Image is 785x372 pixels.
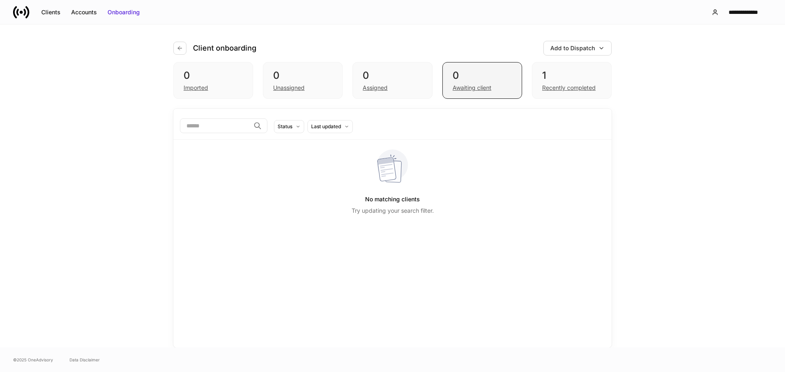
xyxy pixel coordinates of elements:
[542,69,601,82] div: 1
[363,84,388,92] div: Assigned
[193,43,256,53] h4: Client onboarding
[442,62,522,99] div: 0Awaiting client
[542,84,596,92] div: Recently completed
[453,69,512,82] div: 0
[184,69,243,82] div: 0
[278,123,292,130] div: Status
[352,207,434,215] p: Try updating your search filter.
[102,6,145,19] button: Onboarding
[311,123,341,130] div: Last updated
[532,62,612,99] div: 1Recently completed
[36,6,66,19] button: Clients
[273,84,305,92] div: Unassigned
[263,62,343,99] div: 0Unassigned
[365,192,420,207] h5: No matching clients
[108,8,140,16] div: Onboarding
[70,356,100,363] a: Data Disclaimer
[352,62,432,99] div: 0Assigned
[274,120,304,133] button: Status
[71,8,97,16] div: Accounts
[66,6,102,19] button: Accounts
[184,84,208,92] div: Imported
[173,62,253,99] div: 0Imported
[41,8,61,16] div: Clients
[543,41,612,56] button: Add to Dispatch
[13,356,53,363] span: © 2025 OneAdvisory
[363,69,422,82] div: 0
[550,44,595,52] div: Add to Dispatch
[273,69,332,82] div: 0
[453,84,491,92] div: Awaiting client
[307,120,353,133] button: Last updated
